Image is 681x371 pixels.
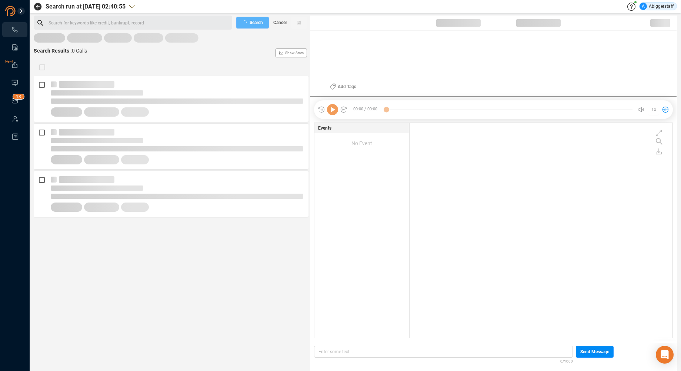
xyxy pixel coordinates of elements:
[648,104,659,115] button: 1x
[2,93,27,108] li: Inbox
[314,133,409,153] div: No Event
[576,346,614,358] button: Send Message
[276,49,307,57] button: Show Stats
[16,94,19,101] p: 1
[642,3,645,10] span: A
[5,6,46,16] img: prodigal-logo
[347,104,386,115] span: 00:00 / 00:00
[19,94,21,101] p: 3
[2,40,27,55] li: Smart Reports
[560,358,573,364] span: 0/1000
[269,17,291,29] button: Cancel
[11,61,19,69] a: New!
[413,125,672,337] div: grid
[72,48,87,54] span: 0 Calls
[273,17,287,29] span: Cancel
[338,81,356,93] span: Add Tags
[325,81,361,93] button: Add Tags
[285,9,304,97] span: Show Stats
[2,58,27,73] li: Exports
[656,346,674,364] div: Open Intercom Messenger
[580,346,609,358] span: Send Message
[2,22,27,37] li: Interactions
[2,76,27,90] li: Visuals
[13,94,24,99] sup: 13
[640,3,674,10] div: Abiggerstaff
[318,125,331,131] span: Events
[651,104,656,116] span: 1x
[5,54,13,69] span: New!
[46,2,126,11] span: Search run at [DATE] 02:40:55
[34,48,72,54] span: Search Results :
